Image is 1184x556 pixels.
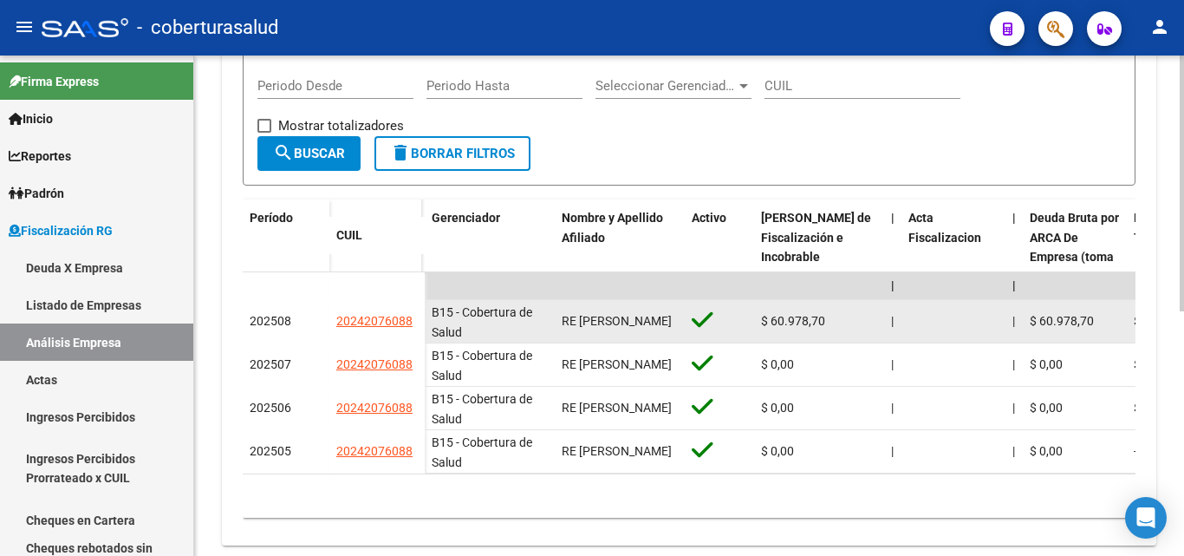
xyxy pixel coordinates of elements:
span: Acta Fiscalizacion [908,211,981,245]
span: $ 0,00 [761,401,794,415]
datatable-header-cell: Deuda Bruta por ARCA De Empresa (toma en cuenta todos los afiliados) [1023,200,1127,316]
span: Borrar Filtros [390,146,515,161]
span: RE [PERSON_NAME] [562,444,672,458]
span: Nombre y Apellido Afiliado [562,211,663,245]
span: $ 0,00 [761,357,794,371]
span: Seleccionar Gerenciador [595,78,736,94]
span: $ 60.978,70 [1030,314,1094,328]
span: Gerenciador [432,211,500,225]
span: - coberturasalud [137,9,278,47]
span: Deuda Bruta por ARCA De Empresa (toma en cuenta todos los afiliados) [1030,211,1119,304]
span: | [1012,314,1015,328]
div: Open Intercom Messenger [1125,497,1167,539]
span: | [1012,444,1015,458]
span: B15 - Cobertura de Salud [432,305,532,339]
span: Activo [692,211,726,225]
span: 202508 [250,314,291,328]
datatable-header-cell: | [884,200,901,316]
span: 20242076088 [336,444,413,458]
datatable-header-cell: Acta Fiscalizacion [901,200,1005,316]
span: Firma Express [9,72,99,91]
datatable-header-cell: Gerenciador [425,200,555,316]
span: | [891,401,894,415]
span: $ 0,00 [1030,444,1063,458]
span: Fiscalización RG [9,221,113,240]
span: 202505 [250,444,291,458]
span: | [891,357,894,371]
span: | [1012,211,1016,225]
button: Buscar [257,136,361,171]
span: $ 0,00 [1030,401,1063,415]
span: | [891,314,894,328]
span: Reportes [9,147,71,166]
span: Buscar [273,146,345,161]
span: | [891,278,895,292]
span: $ 0,00 [1134,401,1167,415]
button: Borrar Filtros [374,136,530,171]
mat-icon: delete [390,142,411,163]
span: 20242076088 [336,357,413,371]
span: 20242076088 [336,314,413,328]
span: Período [250,211,293,225]
span: 202506 [250,401,291,415]
span: $ 0,00 [761,444,794,458]
mat-icon: menu [14,16,35,37]
span: Mostrar totalizadores [278,115,404,136]
datatable-header-cell: Activo [685,200,754,316]
span: [PERSON_NAME] de Fiscalización e Incobrable [761,211,871,265]
datatable-header-cell: Período [243,200,329,272]
span: $ 0,00 [1134,357,1167,371]
datatable-header-cell: Nombre y Apellido Afiliado [555,200,685,316]
mat-icon: search [273,142,294,163]
span: | [1012,401,1015,415]
span: $ 60.978,70 [761,314,825,328]
mat-icon: person [1149,16,1170,37]
span: | [891,444,894,458]
span: RE [PERSON_NAME] [562,357,672,371]
span: | [891,211,895,225]
span: RE [PERSON_NAME] [562,401,672,415]
datatable-header-cell: Deuda Bruta Neto de Fiscalización e Incobrable [754,200,884,316]
span: B15 - Cobertura de Salud [432,392,532,426]
span: 202507 [250,357,291,371]
span: 20242076088 [336,401,413,415]
span: Inicio [9,109,53,128]
datatable-header-cell: | [1005,200,1023,316]
span: -$ 0,01 [1134,444,1170,458]
span: | [1012,357,1015,371]
datatable-header-cell: CUIL [329,217,425,254]
span: B15 - Cobertura de Salud [432,349,532,383]
span: Padrón [9,184,64,203]
span: RE [PERSON_NAME] [562,314,672,328]
span: $ 0,00 [1030,357,1063,371]
span: CUIL [336,228,362,242]
span: B15 - Cobertura de Salud [432,435,532,469]
span: | [1012,278,1016,292]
